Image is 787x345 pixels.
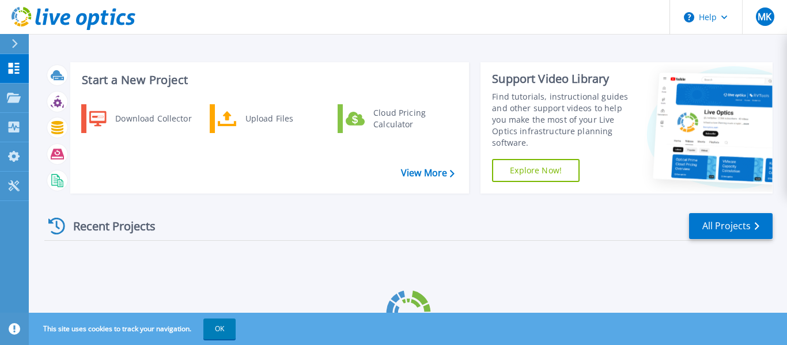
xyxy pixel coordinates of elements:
[401,168,455,179] a: View More
[44,212,171,240] div: Recent Projects
[492,71,637,86] div: Support Video Library
[210,104,328,133] a: Upload Files
[368,107,453,130] div: Cloud Pricing Calculator
[109,107,196,130] div: Download Collector
[203,319,236,339] button: OK
[758,12,771,21] span: MK
[338,104,456,133] a: Cloud Pricing Calculator
[82,74,454,86] h3: Start a New Project
[81,104,199,133] a: Download Collector
[492,159,580,182] a: Explore Now!
[689,213,773,239] a: All Projects
[492,91,637,149] div: Find tutorials, instructional guides and other support videos to help you make the most of your L...
[32,319,236,339] span: This site uses cookies to track your navigation.
[240,107,325,130] div: Upload Files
